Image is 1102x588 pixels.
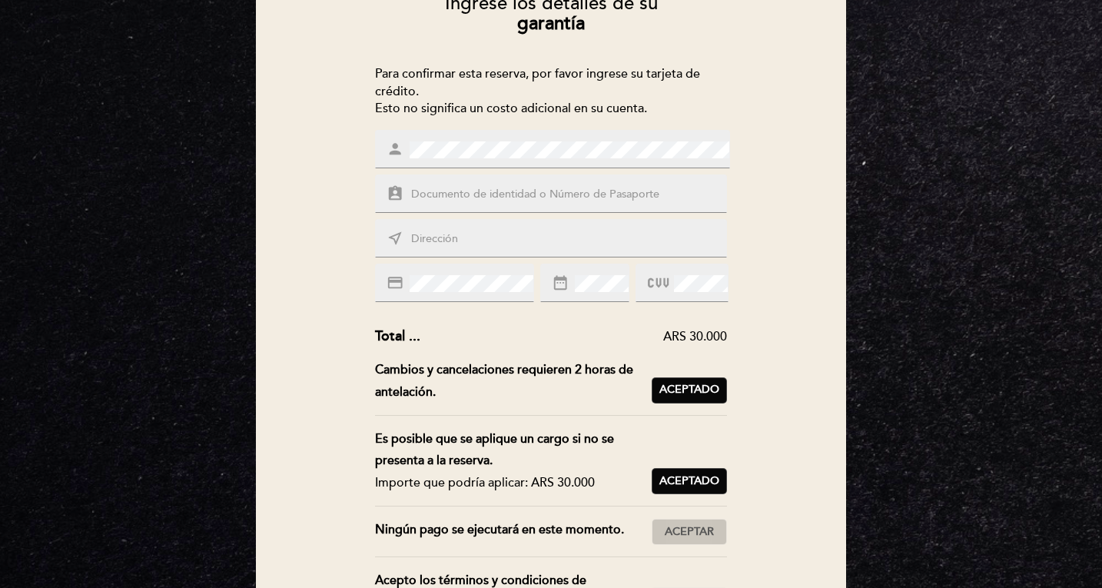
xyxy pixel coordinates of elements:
[652,377,727,404] button: Aceptado
[517,12,585,35] b: garantía
[375,327,420,344] span: Total ...
[652,519,727,545] button: Aceptar
[375,519,652,545] div: Ningún pago se ejecutará en este momento.
[659,473,719,490] span: Aceptado
[387,141,403,158] i: person
[659,382,719,398] span: Aceptado
[387,185,403,202] i: assignment_ind
[552,274,569,291] i: date_range
[665,524,714,540] span: Aceptar
[652,468,727,494] button: Aceptado
[410,231,729,248] input: Dirección
[375,428,640,473] div: Es posible que se aplique un cargo si no se presenta a la reserva.
[375,359,652,404] div: Cambios y cancelaciones requieren 2 horas de antelación.
[375,65,728,118] div: Para confirmar esta reserva, por favor ingrese su tarjeta de crédito. Esto no significa un costo ...
[387,230,403,247] i: near_me
[410,186,729,204] input: Documento de identidad o Número de Pasaporte
[375,472,640,494] div: Importe que podría aplicar: ARS 30.000
[387,274,403,291] i: credit_card
[420,328,728,346] div: ARS 30.000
